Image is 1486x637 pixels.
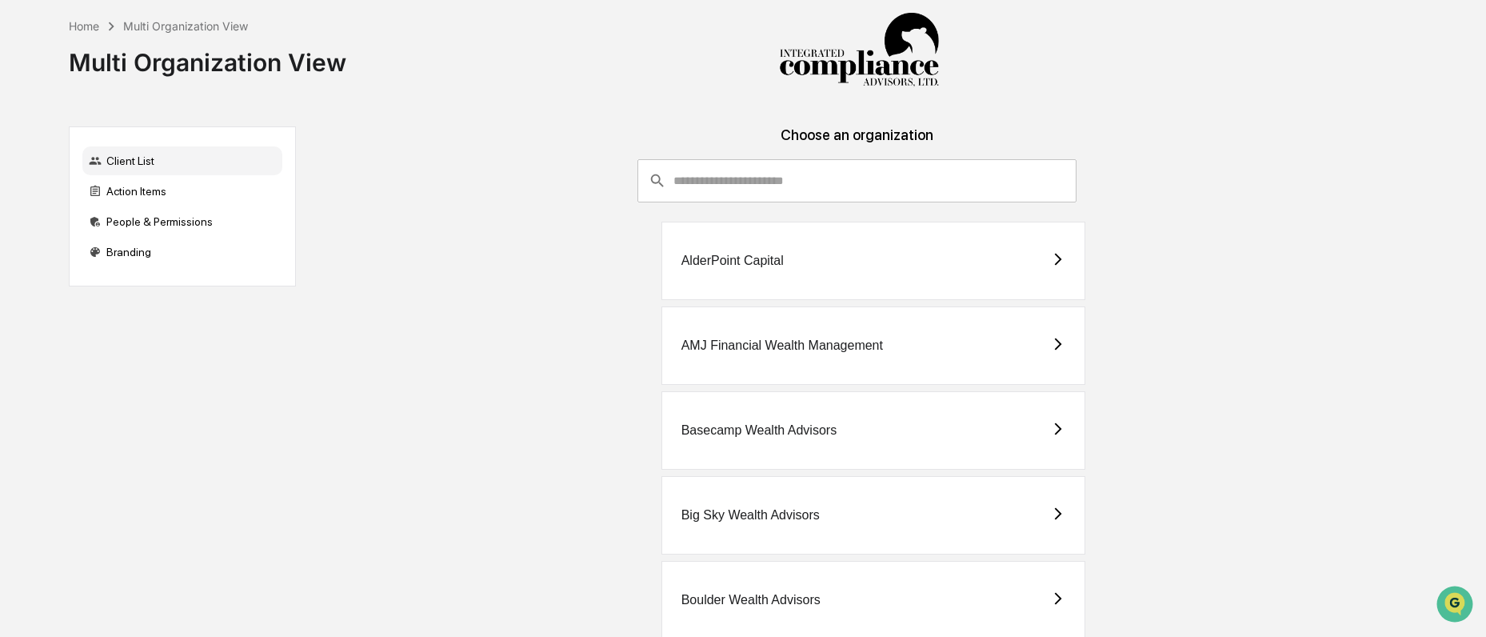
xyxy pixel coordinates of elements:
iframe: Open customer support [1435,584,1478,627]
div: AMJ Financial Wealth Management [681,339,883,353]
a: 🔎Data Lookup [10,226,107,254]
span: Data Lookup [32,232,101,248]
span: Attestations [132,202,198,218]
div: Boulder Wealth Advisors [681,593,821,607]
span: Preclearance [32,202,103,218]
button: Start new chat [272,127,291,146]
div: 🗄️ [116,203,129,216]
div: 🖐️ [16,203,29,216]
div: Choose an organization [309,126,1406,159]
span: Pylon [159,271,194,283]
p: How can we help? [16,34,291,59]
img: 1746055101610-c473b297-6a78-478c-a979-82029cc54cd1 [16,122,45,151]
a: Powered byPylon [113,270,194,283]
div: People & Permissions [82,207,282,236]
div: Multi Organization View [69,35,346,77]
div: Multi Organization View [123,19,248,33]
div: Start new chat [54,122,262,138]
div: We're available if you need us! [54,138,202,151]
a: 🖐️Preclearance [10,195,110,224]
div: Action Items [82,177,282,206]
div: Home [69,19,99,33]
div: Big Sky Wealth Advisors [681,508,820,523]
div: consultant-dashboard__filter-organizations-search-bar [637,159,1077,202]
div: Branding [82,238,282,266]
div: AlderPoint Capital [681,254,784,268]
img: Integrated Compliance Advisors [779,13,939,88]
div: Basecamp Wealth Advisors [681,423,837,438]
a: 🗄️Attestations [110,195,205,224]
div: 🔎 [16,234,29,246]
div: Client List [82,146,282,175]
